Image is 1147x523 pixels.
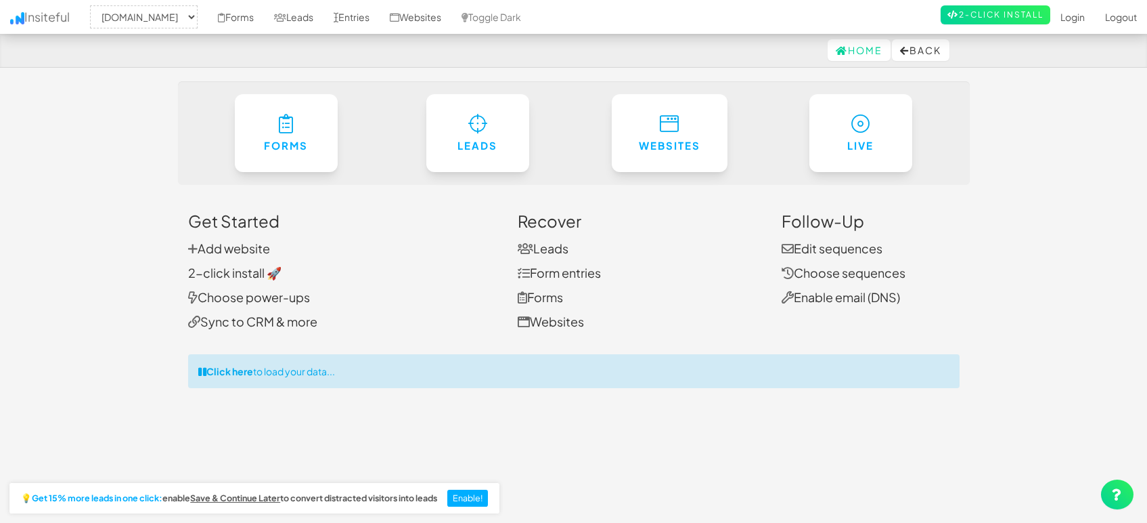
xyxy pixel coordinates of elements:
[518,314,584,329] a: Websites
[892,39,949,61] button: Back
[518,212,761,230] h3: Recover
[188,240,270,256] a: Add website
[612,94,727,172] a: Websites
[518,265,601,280] a: Form entries
[518,240,568,256] a: Leads
[836,140,885,152] h6: Live
[453,140,502,152] h6: Leads
[235,94,338,172] a: Forms
[809,94,912,172] a: Live
[206,365,253,377] strong: Click here
[828,39,891,61] a: Home
[447,490,489,507] button: Enable!
[190,494,280,503] a: Save & Continue Later
[10,12,24,24] img: icon.png
[782,289,900,305] a: Enable email (DNS)
[639,140,700,152] h6: Websites
[188,354,960,388] div: to load your data...
[782,265,905,280] a: Choose sequences
[21,494,437,503] h2: 💡 enable to convert distracted visitors into leads
[782,212,960,230] h3: Follow-Up
[32,494,162,503] strong: Get 15% more leads in one click:
[426,94,529,172] a: Leads
[190,493,280,503] u: Save & Continue Later
[941,5,1050,24] a: 2-Click Install
[262,140,311,152] h6: Forms
[188,265,282,280] a: 2-click install 🚀
[782,240,882,256] a: Edit sequences
[518,289,563,305] a: Forms
[188,212,498,230] h3: Get Started
[188,314,317,329] a: Sync to CRM & more
[188,289,310,305] a: Choose power-ups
